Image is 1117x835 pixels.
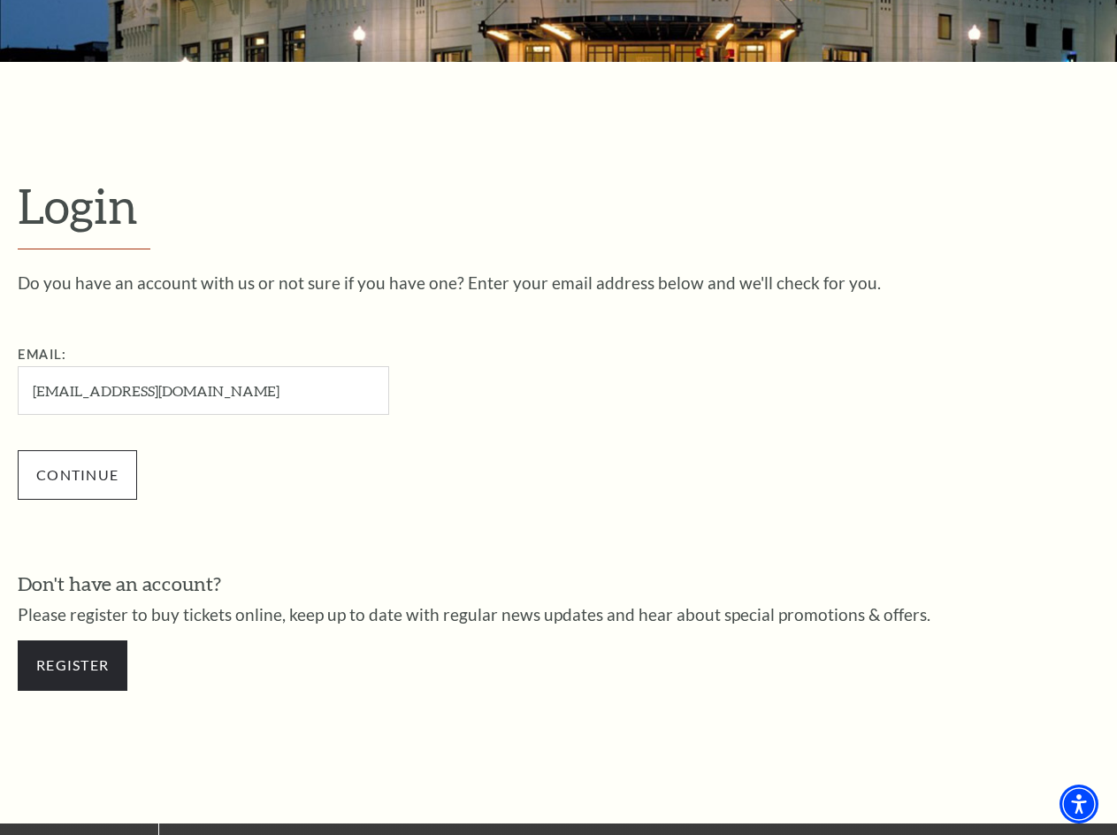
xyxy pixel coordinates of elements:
[18,177,138,234] span: Login
[18,571,1099,598] h3: Don't have an account?
[18,606,1099,623] p: Please register to buy tickets online, keep up to date with regular news updates and hear about s...
[18,274,1099,291] p: Do you have an account with us or not sure if you have one? Enter your email address below and we...
[18,450,137,500] input: Submit button
[18,347,66,362] label: Email:
[1060,785,1098,824] div: Accessibility Menu
[18,640,127,690] a: Register
[18,366,389,415] input: Required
